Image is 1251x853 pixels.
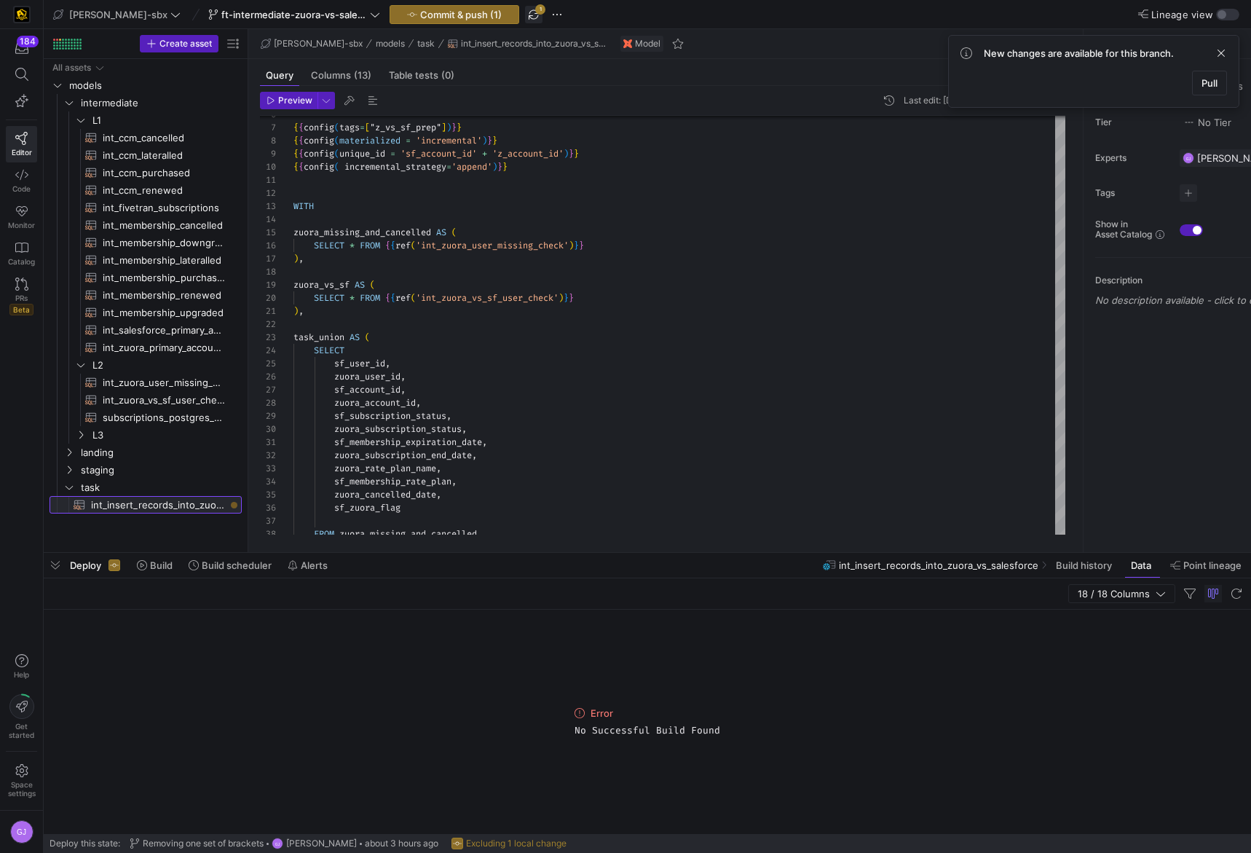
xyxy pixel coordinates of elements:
[334,371,400,382] span: zuora_user_id
[420,9,502,20] span: Commit & push (1)
[92,112,240,129] span: L1
[260,357,276,370] div: 25
[417,39,435,49] span: task
[1078,588,1156,600] span: 18 / 18 Columns
[266,71,293,80] span: Query
[1201,77,1218,89] span: Pull
[334,449,472,461] span: zuora_subscription_end_date
[50,216,242,234] a: int_membership_cancelled​​​​​​​​​​
[50,181,242,199] div: Press SPACE to select this row.
[1183,117,1195,128] img: No tier
[389,71,454,80] span: Table tests
[260,147,276,160] div: 9
[103,270,225,286] span: int_membership_purchased​​​​​​​​​​
[574,148,579,160] span: }
[370,279,375,291] span: (
[103,217,225,234] span: int_membership_cancelled​​​​​​​​​​
[103,374,225,391] span: int_zuora_user_missing_check​​​​​​​​​​
[304,161,334,173] span: config
[260,121,276,134] div: 7
[1068,584,1175,603] button: 18 / 18 Columns
[81,462,240,479] span: staging
[1183,152,1194,164] div: GJ
[281,553,334,578] button: Alerts
[304,122,334,133] span: config
[260,501,276,514] div: 36
[482,148,487,160] span: +
[81,479,240,496] span: task
[492,148,564,160] span: 'z_account_id'
[451,161,492,173] span: 'append'
[260,160,276,173] div: 10
[370,122,441,133] span: "z_vs_sf_prep"
[70,559,101,571] span: Deploy
[334,476,451,487] span: sf_membership_rate_plan
[260,383,276,396] div: 27
[304,135,334,146] span: config
[50,269,242,286] div: Press SPACE to select this row.
[50,199,242,216] div: Press SPACE to select this row.
[416,397,421,409] span: ,
[482,135,487,146] span: )
[150,559,173,571] span: Build
[1164,553,1248,578] button: Point lineage
[260,134,276,147] div: 8
[299,161,304,173] span: {
[1131,559,1151,571] span: Data
[278,95,312,106] span: Preview
[9,304,33,315] span: Beta
[293,161,299,173] span: {
[50,234,242,251] a: int_membership_downgraded​​​​​​​​​​
[182,553,278,578] button: Build scheduler
[334,384,400,396] span: sf_account_id
[50,94,242,111] div: Press SPACE to select this row.
[50,339,242,356] div: Press SPACE to select this row.
[260,278,276,291] div: 19
[50,129,242,146] a: int_ccm_cancelled​​​​​​​​​​
[126,834,442,853] button: Removing one set of bracketsGJ[PERSON_NAME]about 3 hours ago
[390,240,395,251] span: {
[293,148,299,160] span: {
[15,294,28,302] span: PRs
[339,122,360,133] span: tags
[436,463,441,474] span: ,
[360,122,365,133] span: =
[50,164,242,181] a: int_ccm_purchased​​​​​​​​​​
[50,269,242,286] a: int_membership_purchased​​​​​​​​​​
[91,497,225,514] span: int_insert_records_into_zuora_vs_salesforce​​​​​​​​​​
[12,184,31,193] span: Code
[50,838,120,849] span: Deploy this state:
[50,129,242,146] div: Press SPACE to select this row.
[50,391,242,409] a: int_zuora_vs_sf_user_check​​​​​​​​​​
[390,5,519,24] button: Commit & push (1)
[414,35,438,52] button: task
[10,820,33,844] div: GJ
[360,240,380,251] span: FROM
[50,5,184,24] button: [PERSON_NAME]-sbx
[9,722,34,739] span: Get started
[6,235,37,272] a: Catalog
[354,71,371,80] span: (13)
[50,356,242,374] div: Press SPACE to select this row.
[50,444,242,461] div: Press SPACE to select this row.
[575,725,720,736] span: No Successful Build Found
[103,165,225,181] span: int_ccm_purchased​​​​​​​​​​
[355,279,365,291] span: AS
[50,304,242,321] div: Press SPACE to select this row.
[260,344,276,357] div: 24
[50,339,242,356] a: int_zuora_primary_accounts​​​​​​​​​​
[569,148,574,160] span: }
[492,161,497,173] span: )
[365,331,370,343] span: (
[559,292,564,304] span: )
[564,292,569,304] span: }
[103,252,225,269] span: int_membership_lateralled​​​​​​​​​​
[260,396,276,409] div: 28
[8,257,35,266] span: Catalog
[6,817,37,847] button: GJ
[260,462,276,475] div: 33
[436,489,441,500] span: ,
[293,305,299,317] span: )
[50,426,242,444] div: Press SPACE to select this row.
[635,39,660,49] span: Model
